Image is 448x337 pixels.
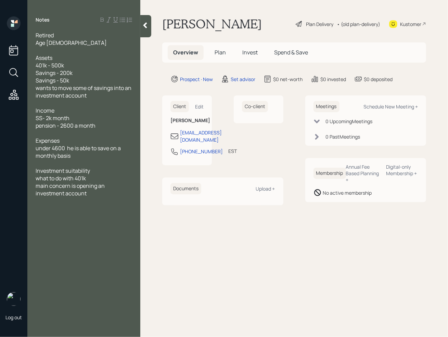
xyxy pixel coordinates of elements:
[36,54,52,62] span: Assets
[36,39,107,47] span: Age [DEMOGRAPHIC_DATA]
[170,101,189,112] h6: Client
[180,76,213,83] div: Prospect · New
[313,101,340,112] h6: Meetings
[273,76,303,83] div: $0 net-worth
[326,133,360,140] div: 0 Past Meeting s
[173,49,198,56] span: Overview
[180,148,223,155] div: [PHONE_NUMBER]
[320,76,346,83] div: $0 invested
[36,107,54,114] span: Income
[231,76,255,83] div: Set advisor
[346,164,381,183] div: Annual Fee Based Planning +
[36,144,122,159] span: under 4600 he is able to save on a monthly basis
[5,314,22,321] div: Log out
[36,77,69,84] span: Savings - 50k
[36,114,69,122] span: SS- 2k month
[36,122,95,129] span: pension - 2600 a month
[36,182,106,197] span: main concern is opening an investment account
[36,31,54,39] span: Retired
[313,168,346,179] h6: Membership
[36,69,73,77] span: Savings - 200k
[326,118,373,125] div: 0 Upcoming Meeting s
[400,21,421,28] div: Kustomer
[363,103,418,110] div: Schedule New Meeting +
[306,21,333,28] div: Plan Delivery
[36,16,50,23] label: Notes
[256,185,275,192] div: Upload +
[323,189,372,196] div: No active membership
[386,164,418,177] div: Digital-only Membership +
[36,174,86,182] span: what to do with 401k
[228,147,237,155] div: EST
[337,21,380,28] div: • (old plan-delivery)
[36,167,90,174] span: Investment suitability
[36,84,132,99] span: wants to move some of savings into an investment account
[215,49,226,56] span: Plan
[36,62,64,69] span: 401k - 500k
[274,49,308,56] span: Spend & Save
[364,76,393,83] div: $0 deposited
[195,103,204,110] div: Edit
[242,101,268,112] h6: Co-client
[7,292,21,306] img: retirable_logo.png
[180,129,222,143] div: [EMAIL_ADDRESS][DOMAIN_NAME]
[170,183,201,194] h6: Documents
[162,16,262,31] h1: [PERSON_NAME]
[170,118,204,124] h6: [PERSON_NAME]
[36,137,60,144] span: Expenses
[242,49,258,56] span: Invest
